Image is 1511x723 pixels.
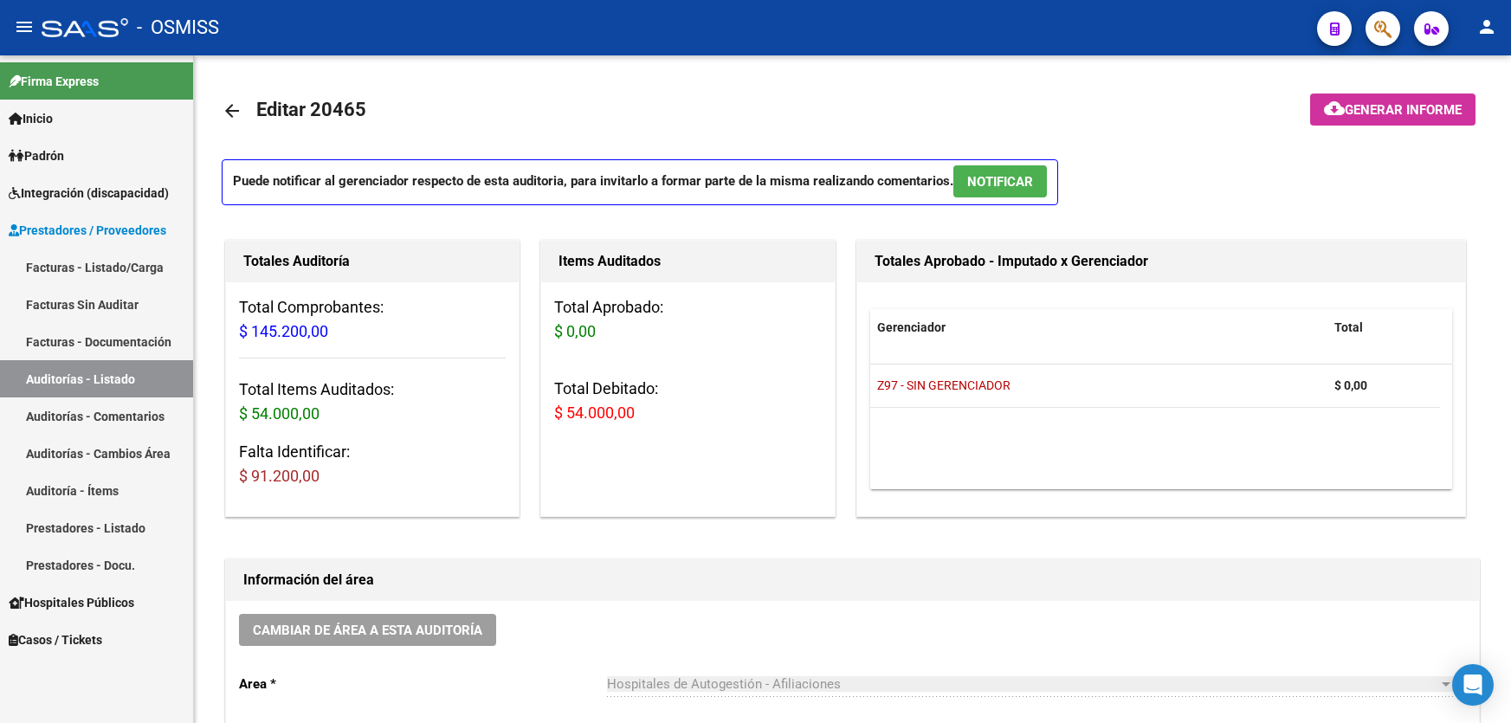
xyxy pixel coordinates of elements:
[953,165,1047,197] button: NOTIFICAR
[9,593,134,612] span: Hospitales Públicos
[607,676,841,692] span: Hospitales de Autogestión - Afiliaciones
[253,623,482,638] span: Cambiar de área a esta auditoría
[554,403,635,422] span: $ 54.000,00
[239,295,506,344] h3: Total Comprobantes:
[243,248,501,275] h1: Totales Auditoría
[9,630,102,649] span: Casos / Tickets
[559,248,817,275] h1: Items Auditados
[239,440,506,488] h3: Falta Identificar:
[1334,320,1363,334] span: Total
[239,675,607,694] p: Area *
[1476,16,1497,37] mat-icon: person
[243,566,1462,594] h1: Información del área
[554,377,821,425] h3: Total Debitado:
[222,100,242,121] mat-icon: arrow_back
[9,109,53,128] span: Inicio
[875,248,1449,275] h1: Totales Aprobado - Imputado x Gerenciador
[256,99,366,120] span: Editar 20465
[1452,664,1494,706] div: Open Intercom Messenger
[870,309,1327,346] datatable-header-cell: Gerenciador
[1345,102,1462,118] span: Generar informe
[877,378,1011,392] span: Z97 - SIN GERENCIADOR
[1327,309,1440,346] datatable-header-cell: Total
[239,467,320,485] span: $ 91.200,00
[9,146,64,165] span: Padrón
[9,184,169,203] span: Integración (discapacidad)
[877,320,946,334] span: Gerenciador
[1324,98,1345,119] mat-icon: cloud_download
[239,614,496,646] button: Cambiar de área a esta auditoría
[239,404,320,423] span: $ 54.000,00
[222,159,1058,205] p: Puede notificar al gerenciador respecto de esta auditoria, para invitarlo a formar parte de la mi...
[137,9,219,47] span: - OSMISS
[239,322,328,340] span: $ 145.200,00
[967,174,1033,190] span: NOTIFICAR
[9,221,166,240] span: Prestadores / Proveedores
[239,378,506,426] h3: Total Items Auditados:
[1310,94,1475,126] button: Generar informe
[14,16,35,37] mat-icon: menu
[9,72,99,91] span: Firma Express
[1334,378,1367,392] strong: $ 0,00
[554,295,821,344] h3: Total Aprobado:
[554,322,596,340] span: $ 0,00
